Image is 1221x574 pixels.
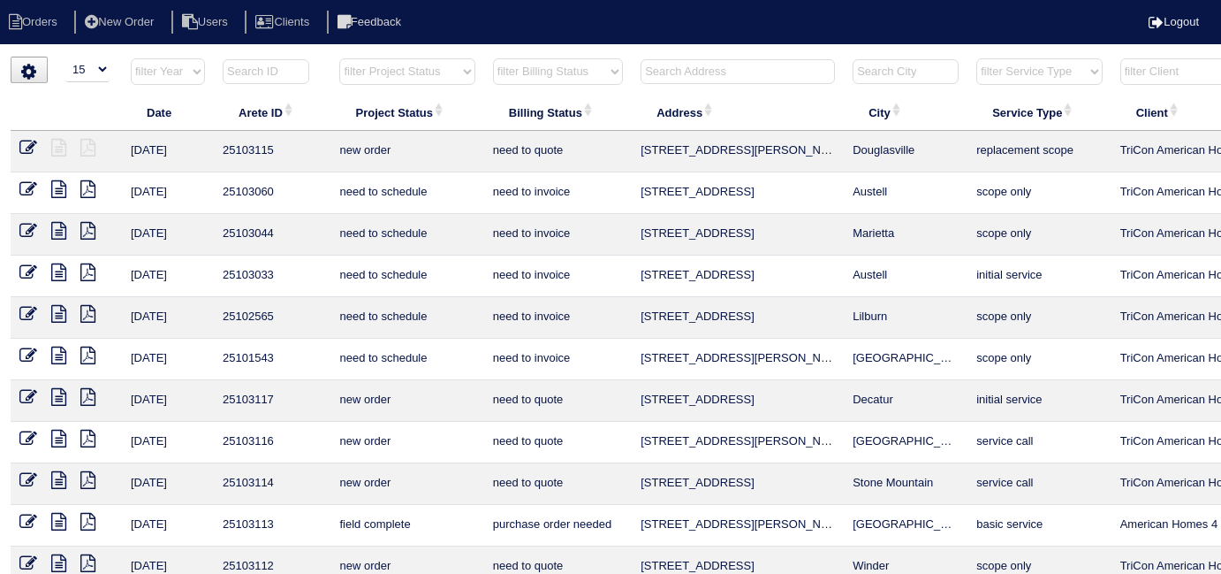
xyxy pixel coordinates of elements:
[330,256,483,297] td: need to schedule
[967,94,1111,131] th: Service Type: activate to sort column ascending
[327,11,415,34] li: Feedback
[245,15,323,28] a: Clients
[74,15,168,28] a: New Order
[122,505,214,547] td: [DATE]
[632,505,844,547] td: [STREET_ADDRESS][PERSON_NAME]
[484,94,632,131] th: Billing Status: activate to sort column ascending
[122,297,214,339] td: [DATE]
[484,380,632,422] td: need to quote
[967,131,1111,172] td: replacement scope
[223,59,309,84] input: Search ID
[484,131,632,172] td: need to quote
[214,94,330,131] th: Arete ID: activate to sort column ascending
[122,339,214,380] td: [DATE]
[214,172,330,214] td: 25103060
[632,422,844,463] td: [STREET_ADDRESS][PERSON_NAME]
[967,214,1111,256] td: scope only
[844,422,967,463] td: [GEOGRAPHIC_DATA]
[967,505,1111,547] td: basic service
[967,297,1111,339] td: scope only
[484,256,632,297] td: need to invoice
[214,131,330,172] td: 25103115
[122,463,214,505] td: [DATE]
[122,94,214,131] th: Date
[330,422,483,463] td: new order
[844,256,967,297] td: Austell
[330,94,483,131] th: Project Status: activate to sort column ascending
[484,505,632,547] td: purchase order needed
[484,172,632,214] td: need to invoice
[214,463,330,505] td: 25103114
[122,172,214,214] td: [DATE]
[967,256,1111,297] td: initial service
[330,463,483,505] td: new order
[632,131,844,172] td: [STREET_ADDRESS][PERSON_NAME]
[214,380,330,422] td: 25103117
[844,463,967,505] td: Stone Mountain
[853,59,959,84] input: Search City
[967,339,1111,380] td: scope only
[844,131,967,172] td: Douglasville
[844,339,967,380] td: [GEOGRAPHIC_DATA]
[330,297,483,339] td: need to schedule
[122,131,214,172] td: [DATE]
[967,172,1111,214] td: scope only
[484,463,632,505] td: need to quote
[245,11,323,34] li: Clients
[214,256,330,297] td: 25103033
[844,94,967,131] th: City: activate to sort column ascending
[214,422,330,463] td: 25103116
[214,297,330,339] td: 25102565
[330,131,483,172] td: new order
[122,214,214,256] td: [DATE]
[967,380,1111,422] td: initial service
[330,339,483,380] td: need to schedule
[214,214,330,256] td: 25103044
[484,297,632,339] td: need to invoice
[214,505,330,547] td: 25103113
[641,59,835,84] input: Search Address
[122,256,214,297] td: [DATE]
[632,463,844,505] td: [STREET_ADDRESS]
[214,339,330,380] td: 25101543
[484,422,632,463] td: need to quote
[330,214,483,256] td: need to schedule
[484,339,632,380] td: need to invoice
[632,214,844,256] td: [STREET_ADDRESS]
[484,214,632,256] td: need to invoice
[632,172,844,214] td: [STREET_ADDRESS]
[844,214,967,256] td: Marietta
[632,339,844,380] td: [STREET_ADDRESS][PERSON_NAME]
[844,297,967,339] td: Lilburn
[122,380,214,422] td: [DATE]
[967,422,1111,463] td: service call
[632,94,844,131] th: Address: activate to sort column ascending
[632,380,844,422] td: [STREET_ADDRESS]
[632,256,844,297] td: [STREET_ADDRESS]
[171,15,242,28] a: Users
[967,463,1111,505] td: service call
[1149,15,1199,28] a: Logout
[844,380,967,422] td: Decatur
[122,422,214,463] td: [DATE]
[844,505,967,547] td: [GEOGRAPHIC_DATA]
[330,172,483,214] td: need to schedule
[330,380,483,422] td: new order
[844,172,967,214] td: Austell
[330,505,483,547] td: field complete
[171,11,242,34] li: Users
[632,297,844,339] td: [STREET_ADDRESS]
[74,11,168,34] li: New Order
